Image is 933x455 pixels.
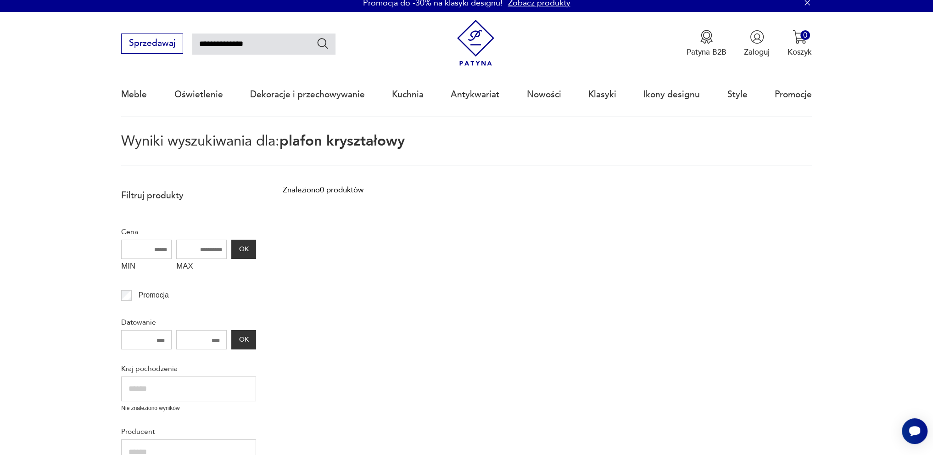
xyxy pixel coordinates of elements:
img: Ikona medalu [699,30,714,44]
a: Dekoracje i przechowywanie [250,73,365,116]
p: Nie znaleziono wyników [121,404,256,413]
a: Nowości [527,73,561,116]
a: Meble [121,73,147,116]
a: Sprzedawaj [121,40,183,48]
label: MIN [121,259,172,276]
p: Patyna B2B [687,47,726,57]
button: OK [231,330,256,349]
a: Oświetlenie [174,73,223,116]
p: Producent [121,426,256,438]
button: Zaloguj [744,30,770,57]
button: Sprzedawaj [121,34,183,54]
p: Kraj pochodzenia [121,363,256,375]
p: Wyniki wyszukiwania dla: [121,135,811,166]
a: Ikony designu [643,73,700,116]
p: Koszyk [788,47,812,57]
a: Klasyki [588,73,616,116]
p: Datowanie [121,316,256,328]
img: Ikona koszyka [793,30,807,44]
a: Kuchnia [392,73,424,116]
div: Znaleziono 0 produktów [283,184,363,196]
a: Ikona medaluPatyna B2B [687,30,726,57]
p: Zaloguj [744,47,770,57]
div: 0 [800,30,810,40]
a: Style [727,73,747,116]
p: Cena [121,226,256,238]
button: Patyna B2B [687,30,726,57]
iframe: Smartsupp widget button [902,418,927,444]
label: MAX [176,259,227,276]
button: 0Koszyk [788,30,812,57]
a: Promocje [775,73,812,116]
span: plafon kryształowy [279,131,405,151]
button: Szukaj [316,37,330,50]
p: Filtruj produkty [121,190,256,202]
img: Ikonka użytkownika [750,30,764,44]
a: Antykwariat [451,73,499,116]
button: OK [231,240,256,259]
img: Patyna - sklep z meblami i dekoracjami vintage [453,20,499,66]
p: Promocja [139,289,169,301]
